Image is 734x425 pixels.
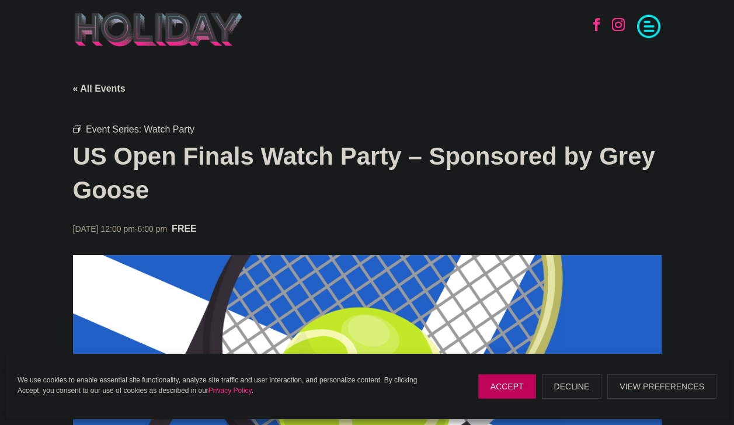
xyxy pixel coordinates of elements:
a: Privacy Policy [208,386,252,395]
span: 6:00 pm [138,224,168,234]
div: - [73,222,168,236]
a: « All Events [73,83,126,93]
button: Decline [542,374,602,399]
a: Follow on Facebook [584,12,610,37]
span: Free [172,221,197,236]
img: holiday-logo-black [74,12,243,47]
button: View preferences [607,374,716,399]
button: Accept [478,374,536,399]
span: Event Series: [86,124,141,134]
span: [DATE] 12:00 pm [73,224,135,234]
p: We use cookies to enable essential site functionality, analyze site traffic and user interaction,... [18,375,437,396]
a: Watch Party [144,124,195,134]
h1: US Open Finals Watch Party – Sponsored by Grey Goose [73,140,662,207]
a: Follow on Instagram [606,12,631,37]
